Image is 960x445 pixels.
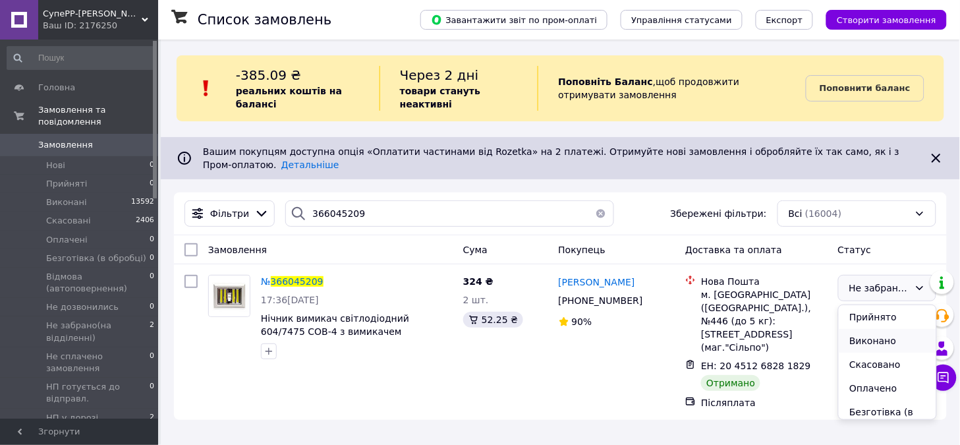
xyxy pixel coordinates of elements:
span: 0 [150,178,154,190]
button: Очистить [588,200,614,227]
img: Фото товару [209,276,250,316]
span: [PHONE_NUMBER] [559,295,643,306]
a: Поповнити баланс [806,75,924,102]
b: Поповнити баланс [820,83,911,93]
span: 2 [150,412,154,436]
span: Виконані [46,196,87,208]
div: м. [GEOGRAPHIC_DATA] ([GEOGRAPHIC_DATA].), №446 (до 5 кг): [STREET_ADDRESS] (маг."Сільпо") [701,288,827,354]
button: Створити замовлення [826,10,947,30]
span: Експорт [766,15,803,25]
span: СупеРР-Маркет Корисних Товарів [43,8,142,20]
span: 0 [150,234,154,246]
span: 2406 [136,215,154,227]
a: [PERSON_NAME] [559,276,635,289]
span: Скасовані [46,215,91,227]
span: Відмова (автоповернення) [46,271,150,295]
span: (16004) [805,208,841,219]
span: ЕН: 20 4512 6828 1829 [701,361,811,371]
span: Безготівка (в обробці) [46,252,146,264]
div: Нова Пошта [701,275,827,288]
span: [PERSON_NAME] [559,277,635,287]
a: №366045209 [261,276,324,287]
span: Не дозвонились [46,301,119,313]
span: 2 шт. [463,295,489,305]
span: НП готується до відправл. [46,381,150,405]
b: Поповніть Баланс [558,76,653,87]
span: 324 ₴ [463,276,494,287]
span: Оплачені [46,234,88,246]
b: товари стануть неактивні [400,86,480,109]
img: :exclamation: [196,78,216,98]
span: Cума [463,245,488,255]
span: 366045209 [271,276,324,287]
span: Доставка та оплата [685,245,782,255]
span: 0 [150,351,154,374]
span: Завантажити звіт по пром-оплаті [431,14,597,26]
h1: Список замовлень [198,12,331,28]
span: Замовлення [38,139,93,151]
b: реальних коштів на балансі [236,86,342,109]
div: Післяплата [701,396,827,409]
span: Не забрано(на відділенні) [46,320,150,343]
span: Статус [838,245,872,255]
div: 52.25 ₴ [463,312,523,328]
span: 0 [150,301,154,313]
div: Не забрано(на відділенні) [849,281,909,295]
span: Замовлення [208,245,267,255]
div: , щоб продовжити отримувати замовлення [538,66,805,111]
span: Не сплачено замовлення [46,351,150,374]
span: Вашим покупцям доступна опція «Оплатити частинами від Rozetka» на 2 платежі. Отримуйте нові замов... [203,146,899,170]
button: Управління статусами [621,10,743,30]
span: 0 [150,252,154,264]
a: Детальніше [281,160,339,170]
a: Фото товару [208,275,250,317]
li: Оплачено [839,376,936,400]
span: Управління статусами [631,15,732,25]
li: Скасовано [839,353,936,376]
span: Всі [789,207,803,220]
span: 17:36[DATE] [261,295,319,305]
li: Прийнято [839,305,936,329]
span: Покупець [559,245,606,255]
span: НП у дорозі (відправлено) [46,412,150,436]
li: Безготівка (в обробці) [839,400,936,437]
button: Завантажити звіт по пром-оплаті [420,10,607,30]
span: 13592 [131,196,154,208]
span: Замовлення та повідомлення [38,104,158,128]
span: 0 [150,381,154,405]
span: -385.09 ₴ [236,67,301,83]
a: Нічник вимикач світлодіодний 604/7475 COB-4 з вимикачем бездротовий на батарейках 4хАА [261,313,424,350]
span: Прийняті [46,178,87,190]
button: Експорт [756,10,814,30]
span: Збережені фільтри: [671,207,767,220]
button: Чат з покупцем [930,365,957,391]
span: 90% [572,316,592,327]
span: 0 [150,271,154,295]
input: Пошук [7,46,155,70]
span: № [261,276,271,287]
div: Отримано [701,375,760,391]
li: Виконано [839,329,936,353]
input: Пошук за номером замовлення, ПІБ покупця, номером телефону, Email, номером накладної [285,200,613,227]
span: 0 [150,160,154,171]
span: 2 [150,320,154,343]
span: Створити замовлення [837,15,936,25]
span: Фільтри [210,207,249,220]
div: Ваш ID: 2176250 [43,20,158,32]
span: Через 2 дні [400,67,479,83]
a: Створити замовлення [813,14,947,24]
span: Нові [46,160,65,171]
span: Головна [38,82,75,94]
